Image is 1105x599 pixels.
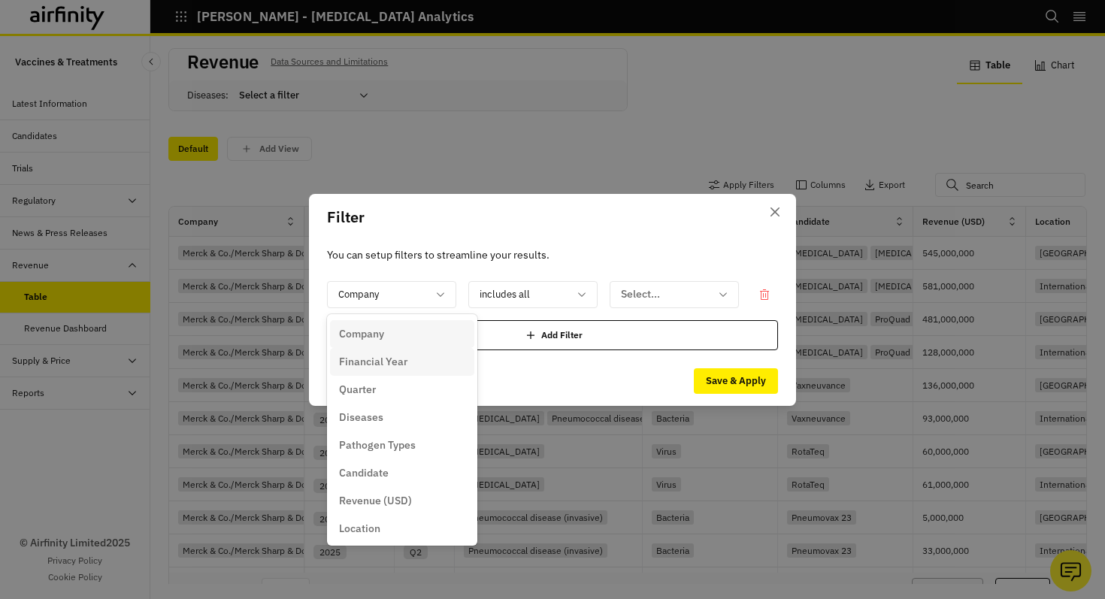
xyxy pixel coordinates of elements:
[339,521,380,537] p: Location
[327,247,778,263] p: You can setup filters to streamline your results.
[339,493,412,509] p: Revenue (USD)
[339,410,383,425] p: Diseases
[309,194,796,241] header: Filter
[339,465,389,481] p: Candidate
[339,382,376,398] p: Quarter
[339,437,416,453] p: Pathogen Types
[763,200,787,224] button: Close
[339,354,407,370] p: Financial Year
[327,320,778,350] div: Add Filter
[694,368,778,394] button: Save & Apply
[339,326,384,342] p: Company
